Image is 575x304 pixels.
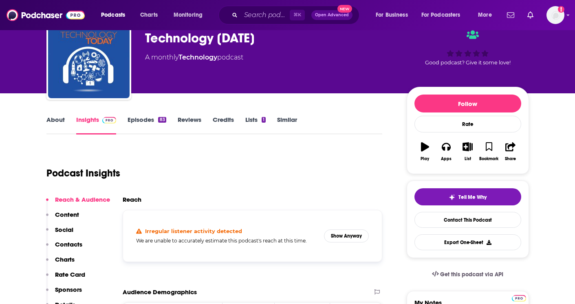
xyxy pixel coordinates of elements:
[101,9,125,21] span: Podcasts
[241,9,290,22] input: Search podcasts, credits, & more...
[213,116,234,134] a: Credits
[123,196,141,203] h2: Reach
[145,53,243,62] div: A monthly podcast
[558,6,564,13] svg: Add a profile image
[140,9,158,21] span: Charts
[524,8,537,22] a: Show notifications dropdown
[315,13,349,17] span: Open Advanced
[55,240,82,248] p: Contacts
[546,6,564,24] span: Logged in as khanusik
[95,9,136,22] button: open menu
[478,137,500,166] button: Bookmark
[46,226,73,241] button: Social
[324,229,369,242] button: Show Anyway
[546,6,564,24] img: User Profile
[136,238,318,244] h5: We are unable to accurately estimate this podcast's reach at this time.
[290,10,305,20] span: ⌘ K
[505,156,516,161] div: Share
[174,9,203,21] span: Monitoring
[46,116,65,134] a: About
[414,212,521,228] a: Contact This Podcast
[168,9,213,22] button: open menu
[55,196,110,203] p: Reach & Audience
[425,59,511,66] span: Good podcast? Give it some love!
[311,10,352,20] button: Open AdvancedNew
[414,188,521,205] button: tell me why sparkleTell Me Why
[55,286,82,293] p: Sponsors
[436,137,457,166] button: Apps
[277,116,297,134] a: Similar
[546,6,564,24] button: Show profile menu
[512,294,526,302] a: Pro website
[135,9,163,22] a: Charts
[440,271,503,278] span: Get this podcast via API
[370,9,418,22] button: open menu
[102,117,117,123] img: Podchaser Pro
[76,116,117,134] a: InsightsPodchaser Pro
[158,117,166,123] div: 83
[7,7,85,23] img: Podchaser - Follow, Share and Rate Podcasts
[46,167,120,179] h1: Podcast Insights
[414,116,521,132] div: Rate
[337,5,352,13] span: New
[512,295,526,302] img: Podchaser Pro
[48,17,130,98] img: Technology Today
[465,156,471,161] div: List
[425,264,510,284] a: Get this podcast via API
[376,9,408,21] span: For Business
[178,53,217,61] a: Technology
[441,156,452,161] div: Apps
[226,6,367,24] div: Search podcasts, credits, & more...
[46,211,79,226] button: Content
[458,194,487,200] span: Tell Me Why
[421,9,460,21] span: For Podcasters
[55,256,75,263] p: Charts
[414,234,521,250] button: Export One-Sheet
[128,116,166,134] a: Episodes83
[449,194,455,200] img: tell me why sparkle
[46,240,82,256] button: Contacts
[421,156,429,161] div: Play
[500,137,521,166] button: Share
[478,9,492,21] span: More
[178,116,201,134] a: Reviews
[416,9,472,22] button: open menu
[145,228,242,234] h4: Irregular listener activity detected
[46,256,75,271] button: Charts
[46,196,110,211] button: Reach & Audience
[504,8,518,22] a: Show notifications dropdown
[123,288,197,296] h2: Audience Demographics
[262,117,266,123] div: 1
[457,137,478,166] button: List
[414,95,521,112] button: Follow
[55,211,79,218] p: Content
[414,137,436,166] button: Play
[407,22,529,73] div: Good podcast? Give it some love!
[46,286,82,301] button: Sponsors
[55,226,73,234] p: Social
[46,271,85,286] button: Rate Card
[245,116,266,134] a: Lists1
[55,271,85,278] p: Rate Card
[479,156,498,161] div: Bookmark
[472,9,502,22] button: open menu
